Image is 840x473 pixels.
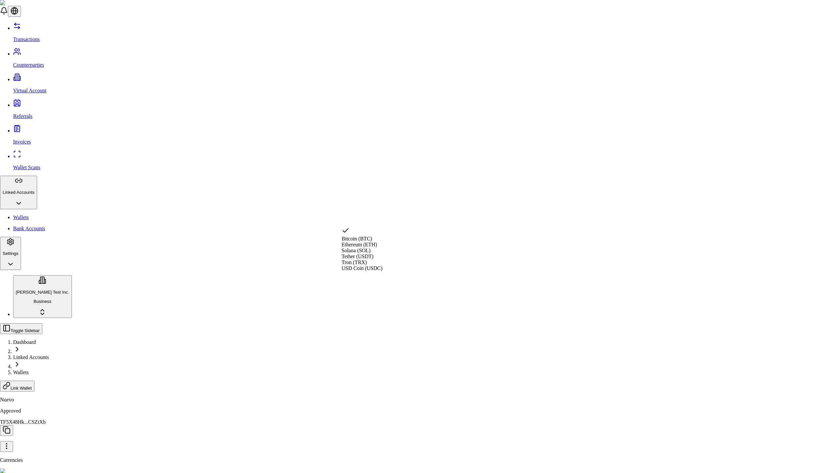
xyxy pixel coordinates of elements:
[342,242,377,247] span: Ethereum (ETH)
[342,236,372,241] span: Bitcoin (BTC)
[342,227,382,271] div: Suggestions
[342,259,367,265] span: Tron (TRX)
[342,248,370,253] span: Solana (SOL)
[342,265,382,271] span: USD Coin (USDC)
[342,254,373,259] span: Tether (USDT)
